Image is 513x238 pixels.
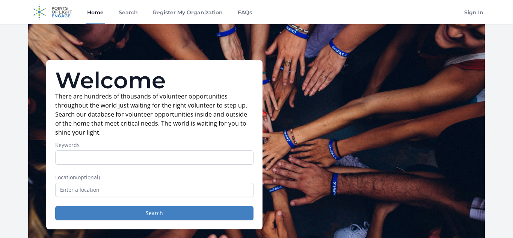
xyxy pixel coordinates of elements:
[55,206,253,220] button: Search
[55,92,253,137] p: There are hundreds of thousands of volunteer opportunities throughout the world just waiting for ...
[76,174,100,181] span: (optional)
[55,174,253,181] label: Location
[55,69,253,92] h1: Welcome
[55,183,253,197] input: Enter a location
[55,141,253,149] label: Keywords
